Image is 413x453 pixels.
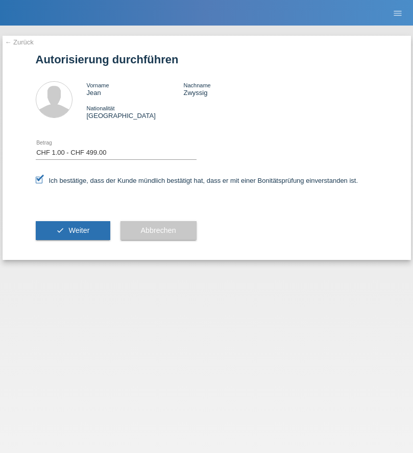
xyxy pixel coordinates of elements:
[120,221,197,241] button: Abbrechen
[183,81,280,97] div: Zwyssig
[56,226,64,234] i: check
[183,82,210,88] span: Nachname
[5,38,34,46] a: ← Zurück
[87,105,115,111] span: Nationalität
[141,226,176,234] span: Abbrechen
[387,10,408,16] a: menu
[36,53,378,66] h1: Autorisierung durchführen
[87,104,184,120] div: [GEOGRAPHIC_DATA]
[36,177,358,184] label: Ich bestätige, dass der Kunde mündlich bestätigt hat, dass er mit einer Bonitätsprüfung einversta...
[36,221,110,241] button: check Weiter
[87,81,184,97] div: Jean
[68,226,89,234] span: Weiter
[87,82,109,88] span: Vorname
[393,8,403,18] i: menu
